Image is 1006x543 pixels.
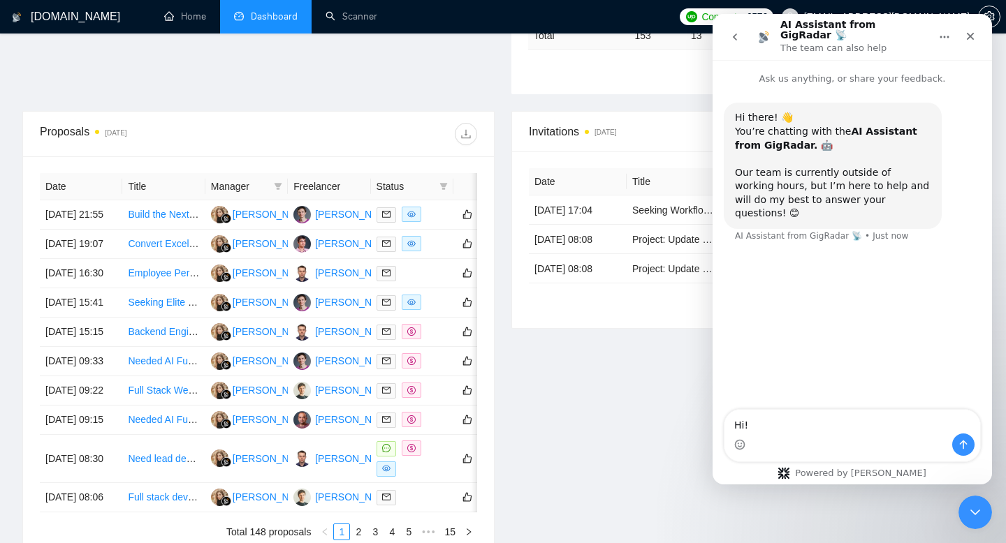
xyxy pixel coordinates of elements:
span: mail [382,327,391,336]
img: gigradar-bm.png [221,389,231,399]
span: like [462,267,472,278]
span: dollar [407,386,416,394]
td: Seeking Elite Healthtech Agency: Equity-Only. Pilot Secured, Revenue Pipeline Ready [122,288,205,318]
th: Date [40,173,122,200]
button: left [316,523,333,540]
img: KY [211,411,228,429]
img: AV [293,352,311,370]
a: 1 [334,524,349,540]
button: like [459,450,476,467]
div: [PERSON_NAME] [233,489,313,505]
span: dollar [407,444,416,452]
img: KY [211,323,228,341]
a: KY[PERSON_NAME] [211,452,313,463]
img: gigradar-bm.png [221,360,231,370]
div: Proposals [40,123,258,145]
a: homeHome [164,10,206,22]
img: AL [293,265,311,282]
a: YA[PERSON_NAME] [293,413,395,424]
button: like [459,235,476,252]
button: like [459,382,476,399]
span: dashboard [234,11,244,21]
img: gigradar-bm.png [221,457,231,467]
a: SK[PERSON_NAME] [293,384,395,395]
a: searchScanner [326,10,377,22]
button: like [459,411,476,428]
span: like [462,453,472,464]
td: [DATE] 19:07 [40,230,122,259]
img: AL [293,323,311,341]
li: 1 [333,523,350,540]
a: 3 [367,524,383,540]
a: KY[PERSON_NAME] [211,355,313,366]
th: Manager [205,173,288,200]
td: Project: Update Osmo-style Educational App for Latest iOS [627,225,724,254]
span: left [321,528,329,536]
span: like [462,385,472,396]
img: gigradar-bm.png [221,302,231,311]
span: right [465,528,473,536]
span: Manager [211,179,268,194]
a: Seeking Workflow & Process Automation Professionals – Paid Survey [632,204,934,216]
a: Convert Excel/VBA Project into a Standalone Desktop Application [128,238,411,249]
div: [PERSON_NAME] [315,412,395,427]
td: Project: Update Osmo-style Educational App for Latest iOS [627,254,724,283]
a: KY[PERSON_NAME] [211,267,313,278]
img: gigradar-bm.png [221,272,231,282]
img: AV [293,294,311,311]
li: 3 [367,523,384,540]
img: RI [293,235,311,253]
a: Project: Update Osmo-style Educational App for Latest iOS [632,263,888,274]
span: mail [382,386,391,394]
th: Title [627,168,724,195]
td: Seeking Workflow & Process Automation Professionals – Paid Survey [627,195,724,225]
a: AV[PERSON_NAME] [293,355,395,366]
li: Next 5 Pages [417,523,439,540]
div: [PERSON_NAME] [315,451,395,466]
a: 2 [351,524,366,540]
a: 4 [384,524,400,540]
span: eye [407,239,416,248]
span: mail [382,298,391,306]
img: KY [211,294,228,311]
a: Full Stack Web Developer (Rapid MVP with AI & No-Code Tools) — [DEMOGRAPHIC_DATA] Meetups App [128,385,592,396]
div: [PERSON_NAME] [233,353,313,369]
span: mail [382,415,391,424]
a: Need lead developer to join our team for next 6 months [128,453,367,464]
a: KY[PERSON_NAME] [211,413,313,424]
td: Full stack developer needed to build an appointment scheduling software- Web and mobile apps. [122,483,205,512]
button: like [459,352,476,369]
img: gigradar-bm.png [221,243,231,253]
img: KY [211,489,228,506]
button: like [459,265,476,281]
button: like [459,206,476,223]
div: [PERSON_NAME] [233,412,313,427]
span: Invitations [529,123,966,140]
a: KY[PERSON_NAME] [211,491,313,502]
a: Employee Performance Verification Platform Development [128,267,380,278]
span: filter [274,182,282,191]
img: gigradar-bm.png [221,331,231,341]
td: Needed AI Full Stack Engineer [122,406,205,435]
td: Total [528,22,629,49]
iframe: Intercom live chat [958,496,992,529]
button: setting [978,6,1000,28]
span: Connects: [701,9,743,24]
a: Project: Update Osmo-style Educational App for Latest iOS [632,234,888,245]
td: [DATE] 15:41 [40,288,122,318]
img: YA [293,411,311,429]
td: Convert Excel/VBA Project into a Standalone Desktop Application [122,230,205,259]
span: Status [377,179,434,194]
a: Build the Next-Gen UK Clinic Platform: Equity-Only, Urgent Buyer Demand [128,209,451,220]
td: [DATE] 08:08 [529,225,627,254]
time: [DATE] [105,129,126,137]
a: AL[PERSON_NAME] [293,325,395,336]
a: KY[PERSON_NAME] [211,325,313,336]
button: download [455,123,477,145]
